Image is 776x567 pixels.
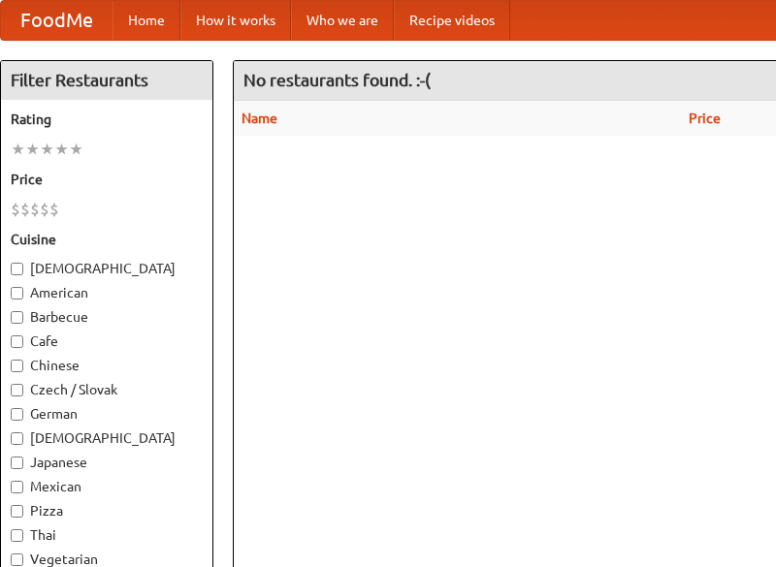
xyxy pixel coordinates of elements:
label: Thai [11,525,203,545]
input: [DEMOGRAPHIC_DATA] [11,263,23,275]
label: [DEMOGRAPHIC_DATA] [11,259,203,278]
input: Barbecue [11,311,23,324]
li: ★ [11,139,25,160]
input: Czech / Slovak [11,384,23,396]
label: Pizza [11,501,203,520]
label: Barbecue [11,307,203,327]
input: Thai [11,529,23,542]
li: ★ [54,139,69,160]
label: Mexican [11,477,203,496]
label: Japanese [11,453,203,472]
input: [DEMOGRAPHIC_DATA] [11,432,23,445]
input: Pizza [11,505,23,518]
label: Czech / Slovak [11,380,203,399]
ng-pluralize: No restaurants found. :-( [243,71,431,89]
h5: Price [11,170,203,189]
input: Mexican [11,481,23,493]
li: ★ [25,139,40,160]
input: American [11,287,23,299]
label: German [11,404,203,424]
a: Who we are [291,1,394,40]
li: $ [49,199,59,220]
label: Chinese [11,356,203,375]
li: $ [20,199,30,220]
li: $ [40,199,49,220]
label: [DEMOGRAPHIC_DATA] [11,428,203,448]
input: Japanese [11,457,23,469]
input: Chinese [11,360,23,372]
a: Name [242,110,277,126]
a: Price [689,110,721,126]
input: Cafe [11,335,23,348]
input: German [11,408,23,421]
li: ★ [40,139,54,160]
h4: Filter Restaurants [1,61,212,100]
input: Vegetarian [11,553,23,566]
a: Recipe videos [394,1,510,40]
a: Home [113,1,180,40]
label: Cafe [11,331,203,351]
li: $ [30,199,40,220]
h5: Rating [11,110,203,129]
li: ★ [69,139,83,160]
a: How it works [180,1,291,40]
a: FoodMe [1,1,113,40]
label: American [11,283,203,302]
li: $ [11,199,20,220]
h5: Cuisine [11,230,203,249]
